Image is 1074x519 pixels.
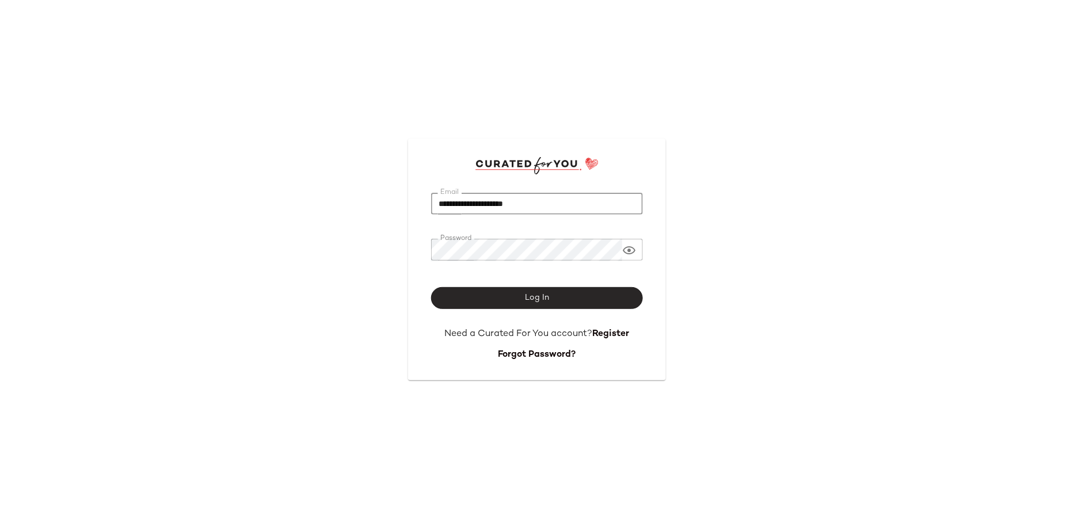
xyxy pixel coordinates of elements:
button: Log In [431,287,643,309]
a: Forgot Password? [498,350,576,360]
span: Log In [524,293,549,303]
a: Register [593,329,630,339]
span: Need a Curated For You account? [445,329,593,339]
img: cfy_login_logo.DGdB1djN.svg [475,157,599,174]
